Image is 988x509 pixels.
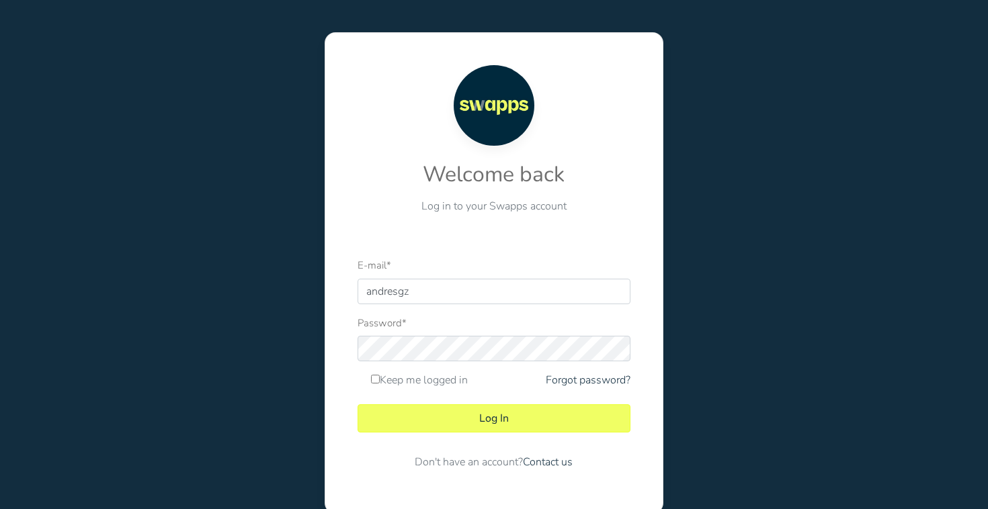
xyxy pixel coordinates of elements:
input: E-mail address [358,279,630,304]
label: E-mail [358,258,391,273]
label: Keep me logged in [371,372,468,388]
a: Contact us [523,455,573,469]
p: Don't have an account? [358,454,630,470]
input: Keep me logged in [371,375,380,383]
p: Log in to your Swapps account [358,198,630,214]
a: Forgot password? [546,372,630,388]
label: Password [358,316,407,331]
img: Swapps logo [454,65,534,146]
button: Log In [358,404,630,432]
h2: Welcome back [358,162,630,187]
